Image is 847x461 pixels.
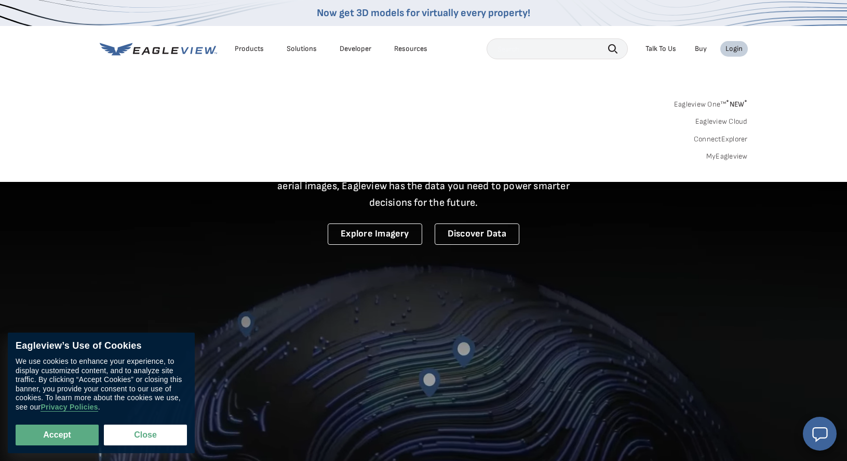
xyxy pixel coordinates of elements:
input: Search [487,38,628,59]
button: Accept [16,425,99,445]
a: Eagleview Cloud [695,117,748,126]
p: A new era starts here. Built on more than 3.5 billion high-resolution aerial images, Eagleview ha... [265,161,583,211]
div: Eagleview’s Use of Cookies [16,340,187,352]
a: Eagleview One™*NEW* [674,97,748,109]
a: Buy [695,44,707,54]
button: Open chat window [803,417,837,451]
div: Resources [394,44,427,54]
div: Talk To Us [646,44,676,54]
div: Products [235,44,264,54]
button: Close [104,425,187,445]
div: We use cookies to enhance your experience, to display customized content, and to analyze site tra... [16,357,187,412]
span: NEW [726,100,747,109]
a: ConnectExplorer [694,135,748,144]
div: Login [725,44,743,54]
a: MyEagleview [706,152,748,161]
a: Privacy Policies [41,403,98,412]
a: Now get 3D models for virtually every property! [317,7,530,19]
a: Explore Imagery [328,223,422,245]
a: Discover Data [435,223,519,245]
a: Developer [340,44,371,54]
div: Solutions [287,44,317,54]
